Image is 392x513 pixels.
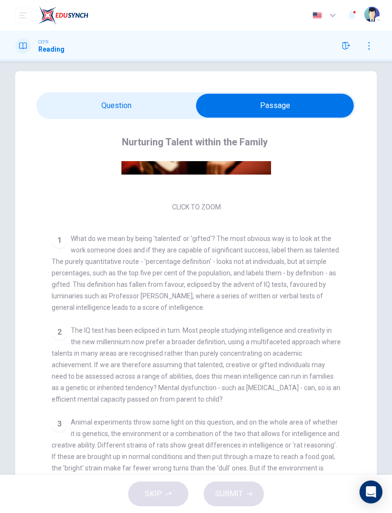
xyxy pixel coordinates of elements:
[52,416,67,432] div: 3
[311,12,323,19] img: en
[359,480,382,503] div: Open Intercom Messenger
[122,134,268,150] h4: Nurturing Talent within the Family
[15,8,31,23] button: open mobile menu
[364,7,380,22] img: Profile picture
[52,233,67,248] div: 1
[38,6,88,25] img: ELTC logo
[38,45,65,53] h1: Reading
[52,235,340,311] span: What do we mean by being 'talented' or 'gifted'? The most obvious way is to look at the work some...
[38,39,48,45] span: CEFR
[52,327,341,403] span: The IQ test has been eclipsed in turn. Most people studying intelligence and creativity in the ne...
[52,325,67,340] div: 2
